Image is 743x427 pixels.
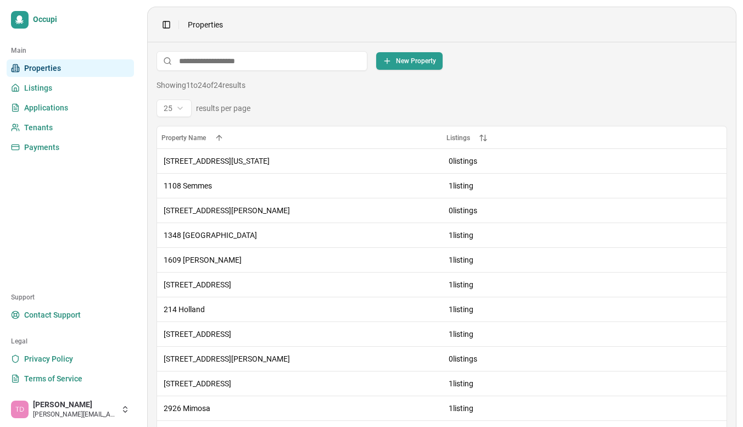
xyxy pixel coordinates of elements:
[164,403,435,414] div: 2926 Mimosa
[449,157,477,165] span: 0 listing s
[449,305,473,314] span: 1 listing
[161,134,206,142] span: Property Name
[7,7,134,33] a: Occupi
[157,80,245,91] div: Showing 1 to 24 of 24 results
[7,59,134,77] a: Properties
[164,254,435,265] div: 1609 [PERSON_NAME]
[196,103,250,114] span: results per page
[7,79,134,97] a: Listings
[449,256,473,264] span: 1 listing
[164,279,435,290] div: [STREET_ADDRESS]
[7,119,134,136] a: Tenants
[188,19,223,30] nav: breadcrumb
[396,57,436,65] span: New Property
[7,138,134,156] a: Payments
[164,304,435,315] div: 214 Holland
[164,180,435,191] div: 1108 Semmes
[24,353,73,364] span: Privacy Policy
[446,134,723,142] button: Listings
[449,354,477,363] span: 0 listing s
[24,309,81,320] span: Contact Support
[164,205,435,216] div: [STREET_ADDRESS][PERSON_NAME]
[7,350,134,368] a: Privacy Policy
[11,401,29,418] img: Trevor Day
[33,15,130,25] span: Occupi
[24,122,53,133] span: Tenants
[449,330,473,339] span: 1 listing
[24,63,61,74] span: Properties
[164,156,435,167] div: [STREET_ADDRESS][US_STATE]
[7,99,134,117] a: Applications
[449,206,477,215] span: 0 listing s
[449,404,473,413] span: 1 listing
[24,102,68,113] span: Applications
[164,353,435,364] div: [STREET_ADDRESS][PERSON_NAME]
[24,142,59,153] span: Payments
[164,329,435,340] div: [STREET_ADDRESS]
[449,280,473,289] span: 1 listing
[7,42,134,59] div: Main
[24,373,82,384] span: Terms of Service
[376,52,443,70] button: New Property
[446,134,470,142] span: Listings
[7,396,134,423] button: Trevor Day[PERSON_NAME][PERSON_NAME][EMAIL_ADDRESS][DOMAIN_NAME]
[449,379,473,388] span: 1 listing
[7,332,134,350] div: Legal
[164,378,435,389] div: [STREET_ADDRESS]
[7,289,134,306] div: Support
[164,230,435,241] div: 1348 [GEOGRAPHIC_DATA]
[33,400,116,410] span: [PERSON_NAME]
[161,134,438,142] button: Property Name
[7,370,134,387] a: Terms of Service
[7,306,134,324] a: Contact Support
[449,181,473,190] span: 1 listing
[24,82,52,93] span: Listings
[188,19,223,30] span: Properties
[449,231,473,240] span: 1 listing
[33,410,116,419] span: [PERSON_NAME][EMAIL_ADDRESS][DOMAIN_NAME]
